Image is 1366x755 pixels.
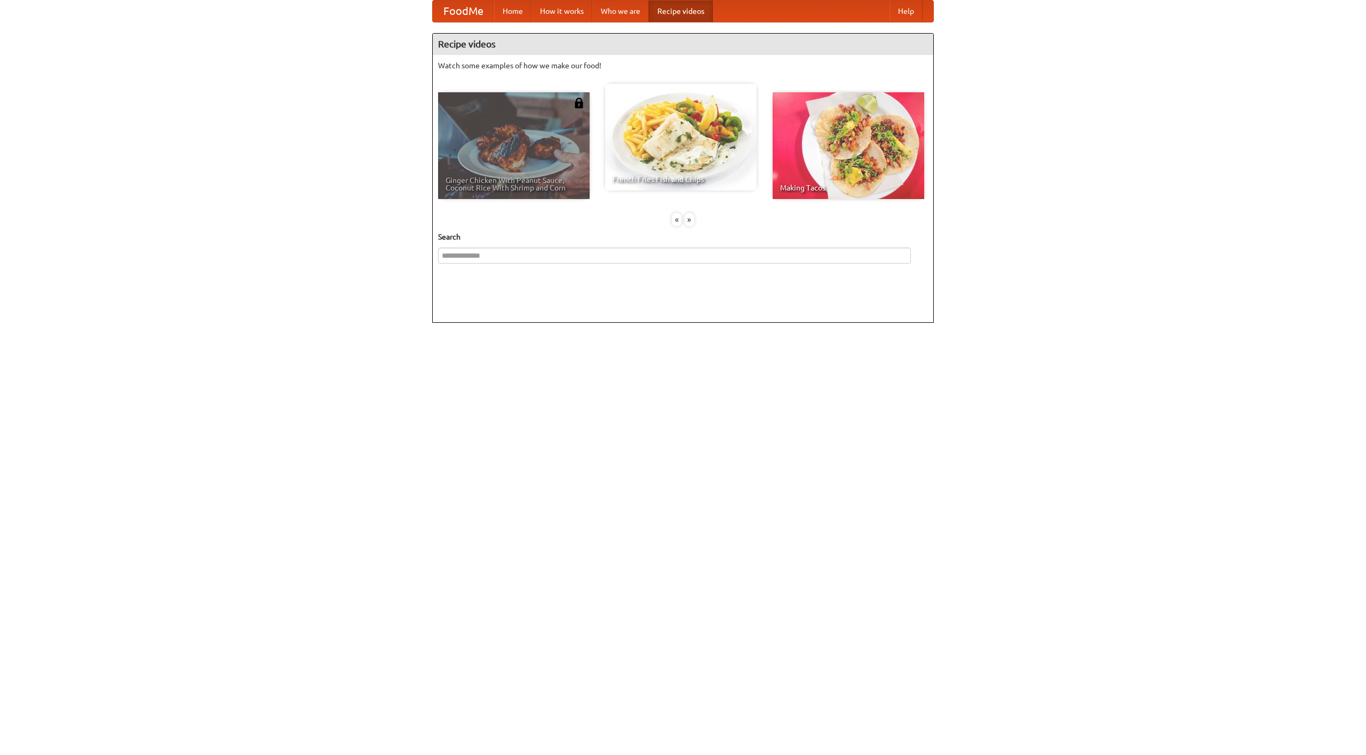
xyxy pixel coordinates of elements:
h4: Recipe videos [433,34,933,55]
img: 483408.png [574,98,584,108]
div: « [672,213,681,226]
a: Who we are [592,1,649,22]
a: French Fries Fish and Chips [605,84,757,190]
a: Home [494,1,531,22]
a: How it works [531,1,592,22]
a: Help [890,1,923,22]
a: FoodMe [433,1,494,22]
span: French Fries Fish and Chips [613,176,749,183]
span: Making Tacos [780,184,917,192]
a: Making Tacos [773,92,924,199]
h5: Search [438,232,928,242]
p: Watch some examples of how we make our food! [438,60,928,71]
a: Recipe videos [649,1,713,22]
div: » [685,213,694,226]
